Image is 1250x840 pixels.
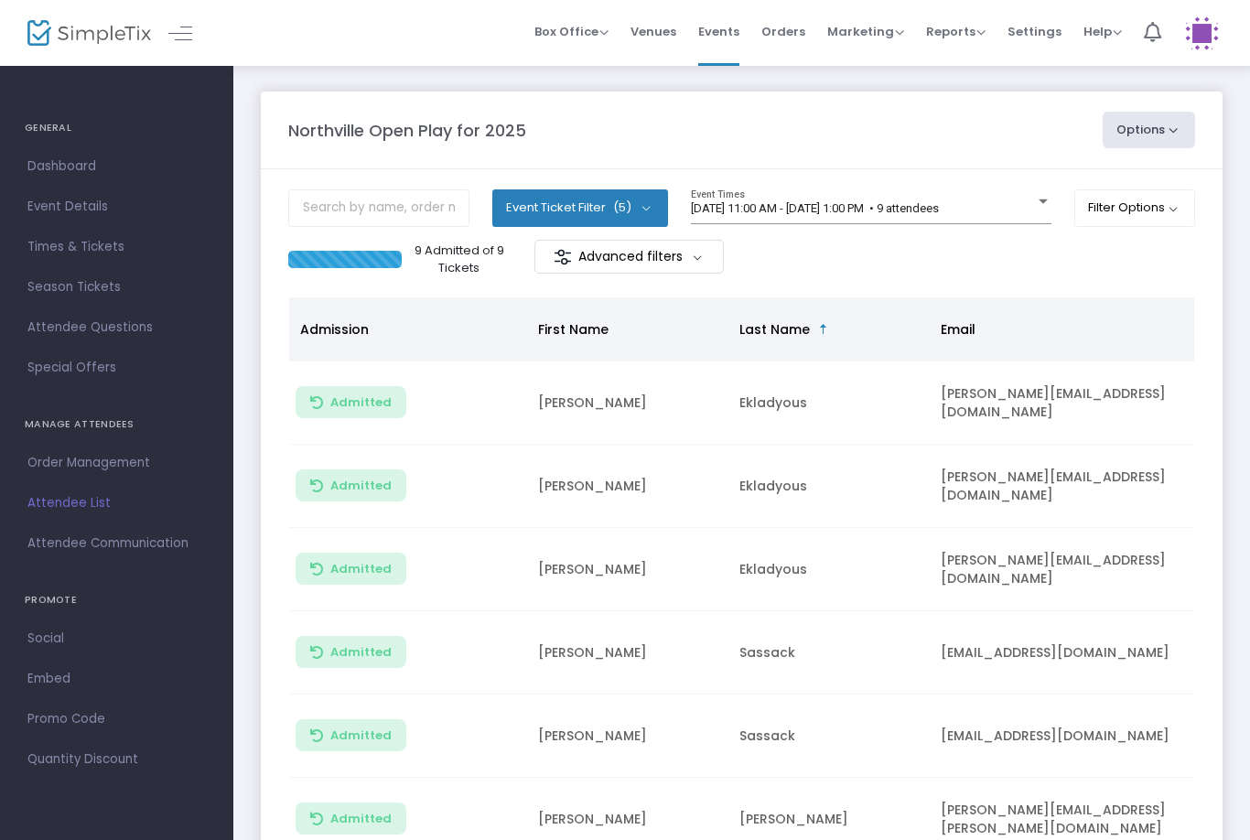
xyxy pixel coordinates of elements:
h4: MANAGE ATTENDEES [25,406,209,443]
td: Ekladyous [728,528,930,611]
span: (5) [613,200,631,215]
span: Attendee Questions [27,316,206,339]
span: Special Offers [27,356,206,380]
span: Quantity Discount [27,748,206,771]
span: Admitted [330,812,392,826]
span: Event Details [27,195,206,219]
span: Order Management [27,451,206,475]
button: Event Ticket Filter(5) [492,189,668,226]
span: Last Name [739,320,810,339]
td: Ekladyous [728,445,930,528]
span: Social [27,627,206,651]
img: filter [554,248,572,266]
span: Attendee Communication [27,532,206,555]
button: Admitted [296,386,406,418]
span: Marketing [827,23,904,40]
span: Email [941,320,975,339]
span: Admitted [330,479,392,493]
span: Admitted [330,562,392,576]
m-button: Advanced filters [534,240,724,274]
span: Admitted [330,645,392,660]
span: Settings [1008,8,1061,55]
span: Admitted [330,728,392,743]
span: Events [698,8,739,55]
td: Sassack [728,611,930,695]
span: First Name [538,320,609,339]
button: Admitted [296,719,406,751]
td: [PERSON_NAME] [527,445,728,528]
td: [PERSON_NAME][EMAIL_ADDRESS][DOMAIN_NAME] [930,361,1204,445]
td: [EMAIL_ADDRESS][DOMAIN_NAME] [930,695,1204,778]
span: Promo Code [27,707,206,731]
button: Filter Options [1074,189,1196,226]
td: [PERSON_NAME] [527,695,728,778]
p: 9 Admitted of 9 Tickets [409,242,510,277]
td: Sassack [728,695,930,778]
h4: GENERAL [25,110,209,146]
span: Admission [300,320,369,339]
button: Options [1103,112,1196,148]
span: Season Tickets [27,275,206,299]
span: [DATE] 11:00 AM - [DATE] 1:00 PM • 9 attendees [691,201,939,215]
td: [EMAIL_ADDRESS][DOMAIN_NAME] [930,611,1204,695]
button: Admitted [296,553,406,585]
m-panel-title: Northville Open Play for 2025 [288,118,526,143]
button: Admitted [296,469,406,501]
td: [PERSON_NAME] [527,528,728,611]
td: Ekladyous [728,361,930,445]
td: [PERSON_NAME][EMAIL_ADDRESS][DOMAIN_NAME] [930,445,1204,528]
span: Sortable [816,322,831,337]
td: [PERSON_NAME] [527,361,728,445]
span: Attendee List [27,491,206,515]
input: Search by name, order number, email, ip address [288,189,469,227]
span: Admitted [330,395,392,410]
span: Reports [926,23,986,40]
span: Help [1083,23,1122,40]
span: Dashboard [27,155,206,178]
td: [PERSON_NAME][EMAIL_ADDRESS][DOMAIN_NAME] [930,528,1204,611]
td: [PERSON_NAME] [527,611,728,695]
span: Times & Tickets [27,235,206,259]
button: Admitted [296,636,406,668]
button: Admitted [296,802,406,835]
h4: PROMOTE [25,582,209,619]
span: Venues [630,8,676,55]
span: Embed [27,667,206,691]
span: Box Office [534,23,609,40]
span: Orders [761,8,805,55]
